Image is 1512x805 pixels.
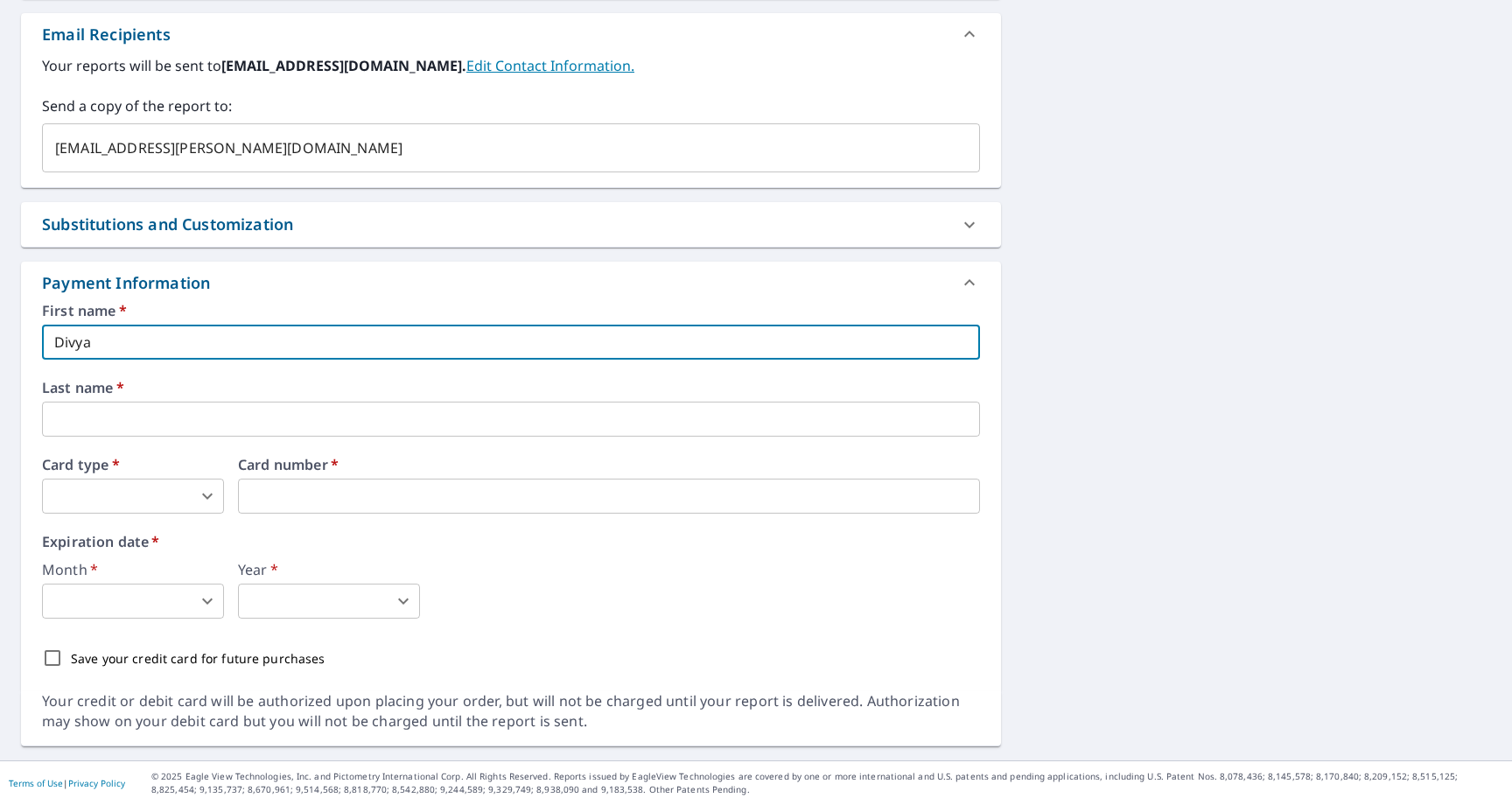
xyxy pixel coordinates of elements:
[71,649,325,668] p: Save your credit card for future purchases
[9,778,125,788] p: |
[42,479,224,514] div: ​
[42,535,980,549] label: Expiration date
[42,563,224,577] label: Month
[21,262,1001,304] div: Payment Information
[9,777,63,789] a: Terms of Use
[42,304,980,318] label: First name
[42,691,980,731] div: Your credit or debit card will be authorized upon placing your order, but will not be charged unt...
[42,381,980,395] label: Last name
[42,584,224,619] div: ​
[151,770,1503,796] p: © 2025 Eagle View Technologies, Inc. and Pictometry International Corp. All Rights Reserved. Repo...
[238,584,420,619] div: ​
[42,95,980,116] label: Send a copy of the report to:
[68,777,125,789] a: Privacy Policy
[21,13,1001,55] div: Email Recipients
[238,563,420,577] label: Year
[42,55,980,76] label: Your reports will be sent to
[238,458,980,472] label: Card number
[466,56,634,75] a: EditContactInfo
[42,23,171,46] div: Email Recipients
[21,202,1001,247] div: Substitutions and Customization
[42,458,224,472] label: Card type
[42,213,293,236] div: Substitutions and Customization
[42,271,217,295] div: Payment Information
[221,56,466,75] b: [EMAIL_ADDRESS][DOMAIN_NAME].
